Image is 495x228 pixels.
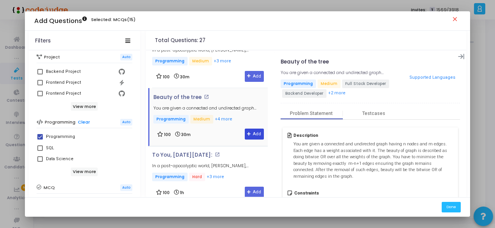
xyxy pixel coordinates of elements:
[328,90,346,97] button: +2 more
[44,55,60,60] h6: Project
[163,190,170,195] span: 100
[451,16,461,25] mat-icon: close
[71,102,98,111] h6: View more
[245,129,264,140] button: Add
[78,120,90,125] a: Clear
[189,57,212,65] span: Medium
[442,202,461,212] button: Done
[245,187,264,198] button: Add
[181,132,191,137] span: 30m
[46,132,75,141] div: Programming
[46,143,54,153] div: SQL
[281,80,316,88] span: Programming
[293,141,453,180] p: You are given a connected and undirected graph having n nodes and m edges. Each edge has a weight...
[206,173,225,181] button: +3 more
[189,173,205,181] span: Hard
[215,152,220,157] mat-icon: open_in_new
[153,115,189,124] span: Programming
[407,72,458,84] button: Supported Languages
[164,132,171,137] span: 100
[245,71,264,82] button: Add
[281,59,329,65] p: Beauty of the tree
[44,185,55,190] h6: MCQ
[152,163,268,168] h5: In a post-apocalyptic world, [PERSON_NAME], [PERSON_NAME], and [PERSON_NAME] are part of an elite...
[155,37,205,44] h4: Total Questions: 27
[45,120,75,125] h6: Programming
[318,80,341,88] span: Medium
[34,17,87,25] h3: Add Questions
[190,115,213,124] span: Medium
[152,57,188,65] span: Programming
[342,80,389,88] span: Full Stack Developer
[120,119,132,125] span: Auto
[294,191,453,196] h5: Constraints
[153,106,268,111] h5: You are given a connected and undirected graph having n nodes and m edges. Each edge has a weight...
[180,190,184,195] span: 1h
[71,168,98,176] h6: View more
[91,17,135,22] h6: Selected: MCQs(15)
[46,89,81,98] div: Frontend Project
[213,58,232,65] button: +3 more
[46,78,81,87] div: Frontend Project
[153,94,202,101] p: Beauty of the tree
[35,38,51,44] div: Filters
[214,116,233,123] button: +4 more
[282,89,326,98] span: Backend Developer
[152,173,188,181] span: Programming
[180,74,190,80] span: 30m
[290,111,333,117] div: Problem Statement
[46,67,81,76] div: Backend Project
[281,70,397,75] h5: You are given a connected and undirected graph having n nodes and m edges. Each edge has a weight...
[293,133,453,138] h5: Description
[362,111,385,117] div: Testcases
[120,184,132,191] span: Auto
[120,54,132,60] span: Auto
[204,94,209,99] mat-icon: open_in_new
[152,152,212,158] p: To You, [DATE][DATE]:
[163,74,170,80] span: 100
[46,154,74,164] div: Data Science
